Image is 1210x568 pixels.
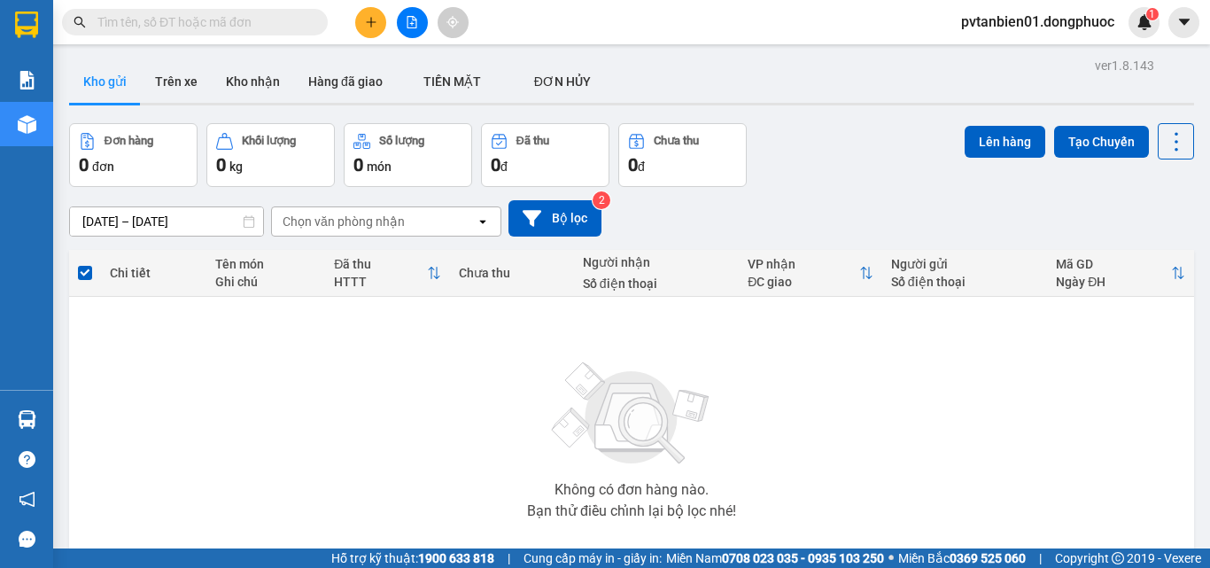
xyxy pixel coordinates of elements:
span: | [1039,549,1042,568]
span: copyright [1112,552,1124,564]
button: Lên hàng [965,126,1045,158]
sup: 2 [593,191,610,209]
th: Toggle SortBy [1047,250,1194,297]
div: Mã GD [1056,257,1171,271]
img: solution-icon [18,71,36,89]
div: Số lượng [379,135,424,147]
svg: open [476,214,490,229]
span: đơn [92,160,114,174]
div: Chọn văn phòng nhận [283,213,405,230]
strong: 0708 023 035 - 0935 103 250 [722,551,884,565]
div: Đã thu [334,257,426,271]
span: Cung cấp máy in - giấy in: [524,549,662,568]
strong: 0369 525 060 [950,551,1026,565]
button: Kho nhận [212,60,294,103]
img: warehouse-icon [18,115,36,134]
div: Chi tiết [110,266,198,280]
span: Hỗ trợ kỹ thuật: [331,549,494,568]
span: 1 [1149,8,1155,20]
span: 0 [491,154,500,175]
span: 0 [216,154,226,175]
div: Khối lượng [242,135,296,147]
span: question-circle [19,451,35,468]
span: 0 [628,154,638,175]
img: logo-vxr [15,12,38,38]
th: Toggle SortBy [325,250,449,297]
span: notification [19,491,35,508]
span: Miền Nam [666,549,884,568]
div: ĐC giao [748,275,859,289]
span: TIỀN MẶT [423,74,481,89]
div: Người nhận [583,255,730,269]
span: kg [229,160,243,174]
span: Miền Bắc [898,549,1026,568]
div: Bạn thử điều chỉnh lại bộ lọc nhé! [527,504,736,518]
button: Kho gửi [69,60,141,103]
button: aim [438,7,469,38]
button: plus [355,7,386,38]
sup: 1 [1146,8,1159,20]
div: Người gửi [891,257,1038,271]
input: Select a date range. [70,207,263,236]
span: aim [446,16,459,28]
span: search [74,16,86,28]
span: message [19,531,35,548]
span: đ [500,160,508,174]
div: Không có đơn hàng nào. [555,483,709,497]
img: icon-new-feature [1136,14,1152,30]
div: Số điện thoại [583,276,730,291]
div: Tên món [215,257,317,271]
span: 0 [79,154,89,175]
button: Tạo Chuyến [1054,126,1149,158]
button: Khối lượng0kg [206,123,335,187]
div: Đã thu [516,135,549,147]
div: VP nhận [748,257,859,271]
span: ĐƠN HỦY [534,74,591,89]
div: Chưa thu [654,135,699,147]
input: Tìm tên, số ĐT hoặc mã đơn [97,12,306,32]
div: Chưa thu [459,266,565,280]
span: 0 [353,154,363,175]
button: Đơn hàng0đơn [69,123,198,187]
button: file-add [397,7,428,38]
span: | [508,549,510,568]
span: plus [365,16,377,28]
button: caret-down [1168,7,1199,38]
button: Chưa thu0đ [618,123,747,187]
span: pvtanbien01.dongphuoc [947,11,1129,33]
strong: 1900 633 818 [418,551,494,565]
div: Ngày ĐH [1056,275,1171,289]
span: file-add [406,16,418,28]
button: Bộ lọc [508,200,601,237]
button: Trên xe [141,60,212,103]
button: Hàng đã giao [294,60,397,103]
div: Đơn hàng [105,135,153,147]
th: Toggle SortBy [739,250,882,297]
img: svg+xml;base64,PHN2ZyBjbGFzcz0ibGlzdC1wbHVnX19zdmciIHhtbG5zPSJodHRwOi8vd3d3LnczLm9yZy8yMDAwL3N2Zy... [543,352,720,476]
button: Đã thu0đ [481,123,609,187]
button: Số lượng0món [344,123,472,187]
div: ver 1.8.143 [1095,56,1154,75]
div: HTTT [334,275,426,289]
div: Ghi chú [215,275,317,289]
span: ⚪️ [888,555,894,562]
div: Số điện thoại [891,275,1038,289]
img: warehouse-icon [18,410,36,429]
span: đ [638,160,645,174]
span: caret-down [1176,14,1192,30]
span: món [367,160,392,174]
